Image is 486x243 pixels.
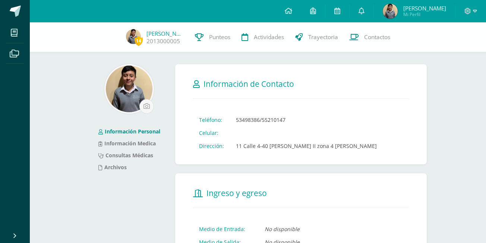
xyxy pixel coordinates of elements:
span: [PERSON_NAME] [403,4,446,12]
span: Ingreso y egreso [206,188,267,198]
a: Contactos [344,22,396,52]
td: Celular: [193,126,230,139]
i: No disponible [265,225,300,233]
a: 2013000005 [146,37,180,45]
a: Trayectoria [290,22,344,52]
span: Punteos [209,33,230,41]
a: Información Medica [98,140,156,147]
span: Mi Perfil [403,11,446,18]
img: bf00ad4b9777a7f8f898b3ee4dd5af5c.png [126,29,141,44]
a: Consultas Médicas [98,152,153,159]
a: Actividades [236,22,290,52]
span: Información de Contacto [203,79,294,89]
a: Punteos [189,22,236,52]
td: Teléfono: [193,113,230,126]
span: Contactos [364,33,390,41]
td: Dirección: [193,139,230,152]
a: [PERSON_NAME] [146,30,184,37]
span: Trayectoria [308,33,338,41]
span: Actividades [254,33,284,41]
td: 11 Calle 4-40 [PERSON_NAME] II zona 4 [PERSON_NAME] [230,139,383,152]
span: 14 [135,36,143,45]
img: f3e756179a0d26e2dd593e5a84978662.png [106,66,152,112]
a: Archivos [98,164,127,171]
td: 53498386/55210147 [230,113,383,126]
td: Medio de Entrada: [193,223,259,236]
img: bf00ad4b9777a7f8f898b3ee4dd5af5c.png [383,4,398,19]
a: Información Personal [98,128,160,135]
